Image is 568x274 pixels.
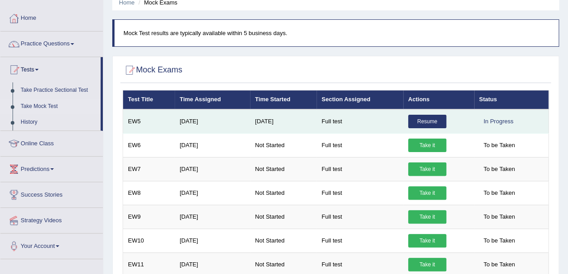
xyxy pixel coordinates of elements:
[317,181,403,205] td: Full test
[408,139,446,152] a: Take it
[250,157,317,181] td: Not Started
[17,114,101,130] a: History
[479,258,520,271] span: To be Taken
[123,133,175,157] td: EW6
[317,90,403,109] th: Section Assigned
[317,229,403,252] td: Full test
[175,229,250,252] td: [DATE]
[479,139,520,152] span: To be Taken
[403,90,474,109] th: Actions
[317,109,403,134] td: Full test
[408,258,446,271] a: Take it
[479,186,520,200] span: To be Taken
[123,90,175,109] th: Test Title
[479,210,520,224] span: To be Taken
[408,186,446,200] a: Take it
[123,29,550,37] p: Mock Test results are typically available within 5 business days.
[0,234,103,256] a: Your Account
[0,157,103,179] a: Predictions
[408,115,446,128] a: Resume
[123,63,182,77] h2: Mock Exams
[317,133,403,157] td: Full test
[175,181,250,205] td: [DATE]
[250,133,317,157] td: Not Started
[123,205,175,229] td: EW9
[123,109,175,134] td: EW5
[479,162,520,176] span: To be Taken
[123,181,175,205] td: EW8
[0,131,103,153] a: Online Class
[0,182,103,205] a: Success Stories
[123,229,175,252] td: EW10
[17,99,101,115] a: Take Mock Test
[175,90,250,109] th: Time Assigned
[175,109,250,134] td: [DATE]
[0,31,103,54] a: Practice Questions
[408,162,446,176] a: Take it
[408,234,446,247] a: Take it
[0,6,103,28] a: Home
[479,234,520,247] span: To be Taken
[123,157,175,181] td: EW7
[250,90,317,109] th: Time Started
[175,205,250,229] td: [DATE]
[175,133,250,157] td: [DATE]
[250,205,317,229] td: Not Started
[0,208,103,230] a: Strategy Videos
[474,90,549,109] th: Status
[317,157,403,181] td: Full test
[175,157,250,181] td: [DATE]
[317,205,403,229] td: Full test
[479,115,518,128] div: In Progress
[250,109,317,134] td: [DATE]
[250,181,317,205] td: Not Started
[408,210,446,224] a: Take it
[0,57,101,80] a: Tests
[17,82,101,99] a: Take Practice Sectional Test
[250,229,317,252] td: Not Started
